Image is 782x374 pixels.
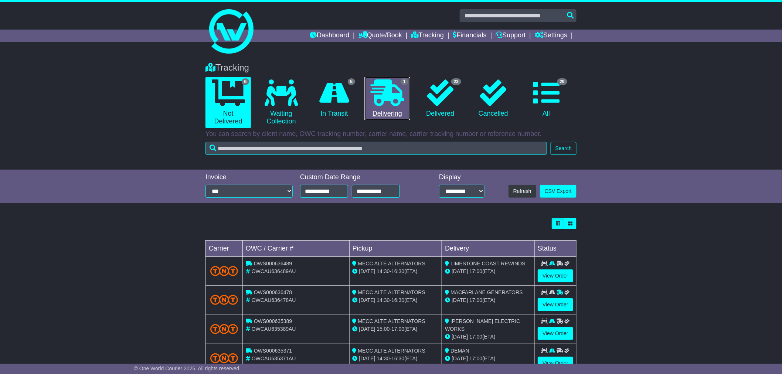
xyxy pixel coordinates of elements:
td: Carrier [206,241,243,257]
span: [DATE] [359,297,375,303]
span: 17:00 [469,334,482,340]
a: 5 In Transit [312,77,357,120]
span: OWS000635389 [254,318,292,324]
span: [DATE] [359,326,375,332]
img: TNT_Domestic.png [210,295,238,305]
a: CSV Export [540,185,577,198]
div: (ETA) [445,296,531,304]
span: [DATE] [452,334,468,340]
td: OWC / Carrier # [243,241,350,257]
span: 16:30 [391,356,404,361]
a: View Order [538,269,573,282]
span: MECC ALTE ALTERNATORS [358,318,426,324]
a: Waiting Collection [258,77,304,128]
span: [DATE] [359,356,375,361]
td: Delivery [442,241,535,257]
div: Invoice [205,173,293,181]
div: Tracking [202,62,580,73]
div: (ETA) [445,333,531,341]
span: OWCAU635371AU [252,356,296,361]
div: - (ETA) [353,325,439,333]
span: 15:00 [377,326,390,332]
span: 16:30 [391,268,404,274]
span: [DATE] [452,356,468,361]
span: LIMESTONE COAST REWINDS [450,261,526,266]
span: DEMAN [450,348,469,354]
span: 16:30 [391,297,404,303]
span: 17:00 [469,268,482,274]
div: - (ETA) [353,355,439,363]
div: - (ETA) [353,268,439,275]
td: Status [535,241,577,257]
span: 14:30 [377,356,390,361]
a: 29 All [524,77,569,120]
a: 6 Not Delivered [205,77,251,128]
div: (ETA) [445,268,531,275]
span: [DATE] [452,297,468,303]
img: TNT_Domestic.png [210,324,238,334]
span: MECC ALTE ALTERNATORS [358,348,426,354]
span: MECC ALTE ALTERNATORS [358,289,426,295]
span: 14:30 [377,268,390,274]
a: Dashboard [310,30,349,42]
button: Refresh [509,185,536,198]
div: - (ETA) [353,296,439,304]
span: [DATE] [359,268,375,274]
a: 23 Delivered [418,77,463,120]
div: Display [439,173,484,181]
span: 6 [242,78,249,85]
a: View Order [538,327,573,340]
span: OWCAU636489AU [252,268,296,274]
span: 17:00 [469,297,482,303]
span: 17:00 [391,326,404,332]
img: TNT_Domestic.png [210,353,238,363]
td: Pickup [349,241,442,257]
span: © One World Courier 2025. All rights reserved. [134,365,241,371]
span: OWS000636478 [254,289,292,295]
a: View Order [538,298,573,311]
span: [PERSON_NAME] ELECTRIC WORKS [445,318,520,332]
a: Tracking [411,30,444,42]
span: 5 [348,78,356,85]
p: You can search by client name, OWC tracking number, carrier name, carrier tracking number or refe... [205,130,577,138]
a: Support [496,30,526,42]
span: OWCAU635389AU [252,326,296,332]
span: 17:00 [469,356,482,361]
span: OWCAU636478AU [252,297,296,303]
span: 14:30 [377,297,390,303]
a: Quote/Book [358,30,402,42]
a: Cancelled [470,77,516,120]
span: 1 [401,78,408,85]
div: (ETA) [445,355,531,363]
span: 23 [451,78,461,85]
span: MECC ALTE ALTERNATORS [358,261,426,266]
span: [DATE] [452,268,468,274]
span: MACFARLANE GENERATORS [450,289,523,295]
button: Search [551,142,577,155]
img: TNT_Domestic.png [210,266,238,276]
a: 1 Delivering [364,77,410,120]
a: Settings [535,30,567,42]
div: Custom Date Range [300,173,419,181]
span: 29 [557,78,567,85]
span: OWS000636489 [254,261,292,266]
span: OWS000635371 [254,348,292,354]
a: View Order [538,357,573,370]
a: Financials [453,30,487,42]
